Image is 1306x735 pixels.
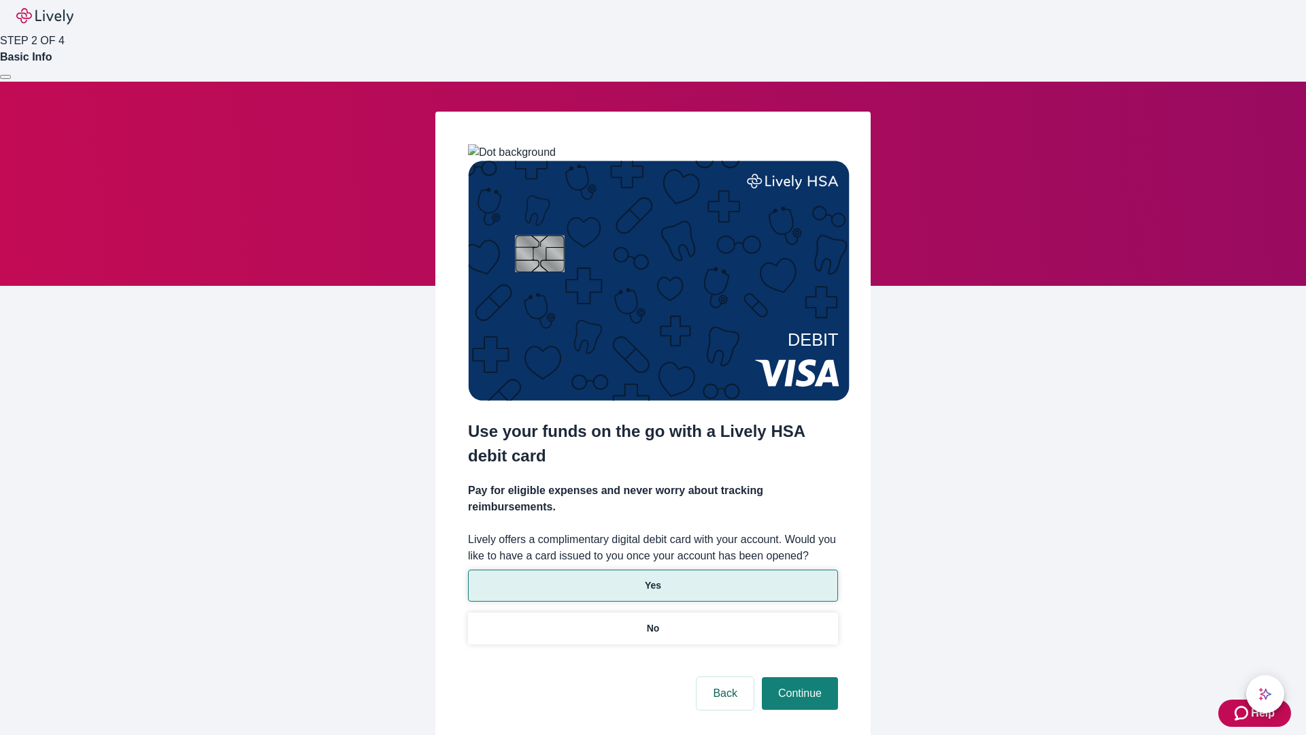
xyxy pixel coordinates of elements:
[1218,700,1291,727] button: Zendesk support iconHelp
[468,419,838,468] h2: Use your funds on the go with a Lively HSA debit card
[468,161,850,401] img: Debit card
[468,612,838,644] button: No
[1251,705,1275,721] span: Help
[697,677,754,710] button: Back
[762,677,838,710] button: Continue
[647,621,660,636] p: No
[468,570,838,602] button: Yes
[468,483,838,515] h4: Pay for eligible expenses and never worry about tracking reimbursements.
[1258,687,1272,701] svg: Lively AI Assistant
[468,532,838,564] label: Lively offers a complimentary digital debit card with your account. Would you like to have a card...
[1235,705,1251,721] svg: Zendesk support icon
[468,144,556,161] img: Dot background
[16,8,73,24] img: Lively
[1246,675,1284,713] button: chat
[645,578,661,593] p: Yes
